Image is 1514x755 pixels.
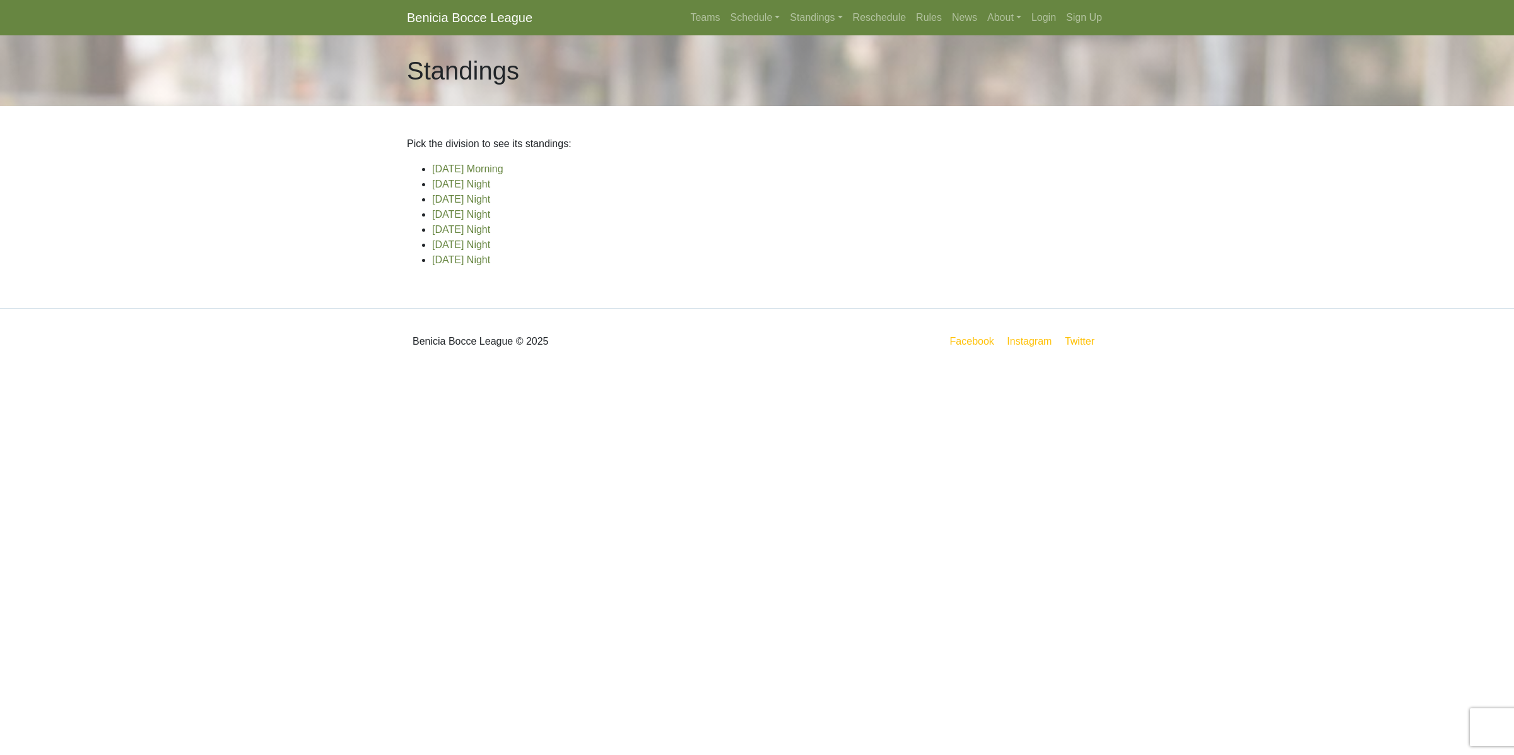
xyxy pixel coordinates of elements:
[948,333,997,349] a: Facebook
[947,5,982,30] a: News
[432,239,490,250] a: [DATE] Night
[1026,5,1061,30] a: Login
[1061,5,1107,30] a: Sign Up
[685,5,725,30] a: Teams
[785,5,847,30] a: Standings
[432,194,490,205] a: [DATE] Night
[407,56,519,86] h1: Standings
[848,5,912,30] a: Reschedule
[1062,333,1105,349] a: Twitter
[432,254,490,265] a: [DATE] Night
[432,179,490,189] a: [DATE] Night
[982,5,1026,30] a: About
[911,5,947,30] a: Rules
[407,5,532,30] a: Benicia Bocce League
[432,163,503,174] a: [DATE] Morning
[407,136,1107,152] p: Pick the division to see its standings:
[432,224,490,235] a: [DATE] Night
[1004,333,1054,349] a: Instagram
[725,5,785,30] a: Schedule
[432,209,490,220] a: [DATE] Night
[397,319,757,364] div: Benicia Bocce League © 2025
